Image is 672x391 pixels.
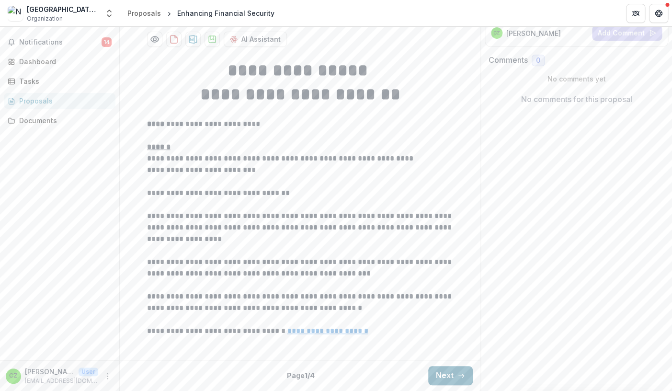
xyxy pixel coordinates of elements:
[536,57,540,65] span: 0
[205,32,220,47] button: download-proposal
[27,14,63,23] span: Organization
[489,74,664,84] p: No comments yet
[493,31,500,35] div: Cathy Zall
[428,366,473,385] button: Next
[124,6,278,20] nav: breadcrumb
[4,54,115,69] a: Dashboard
[626,4,645,23] button: Partners
[166,32,182,47] button: download-proposal
[9,373,18,379] div: Cathy Zall
[177,8,274,18] div: Enhancing Financial Security
[592,25,662,41] button: Add Comment
[506,28,561,38] p: [PERSON_NAME]
[8,6,23,21] img: New London Homeless Hospitality Center
[124,6,165,20] a: Proposals
[102,370,114,382] button: More
[287,370,315,380] p: Page 1 / 4
[147,32,162,47] button: Preview 27f0753d-5b4e-48d2-ac32-b51358e3d8fa-1.pdf
[27,4,99,14] div: [GEOGRAPHIC_DATA] Homeless Hospitality Center
[19,38,102,46] span: Notifications
[489,56,528,65] h2: Comments
[19,115,108,126] div: Documents
[185,32,201,47] button: download-proposal
[103,4,116,23] button: Open entity switcher
[25,377,98,385] p: [EMAIL_ADDRESS][DOMAIN_NAME]
[649,4,668,23] button: Get Help
[25,367,75,377] p: [PERSON_NAME]
[79,368,98,376] p: User
[224,32,287,47] button: AI Assistant
[4,93,115,109] a: Proposals
[102,37,112,47] span: 14
[19,96,108,106] div: Proposals
[521,93,632,105] p: No comments for this proposal
[127,8,161,18] div: Proposals
[19,76,108,86] div: Tasks
[4,73,115,89] a: Tasks
[19,57,108,67] div: Dashboard
[4,113,115,128] a: Documents
[4,34,115,50] button: Notifications14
